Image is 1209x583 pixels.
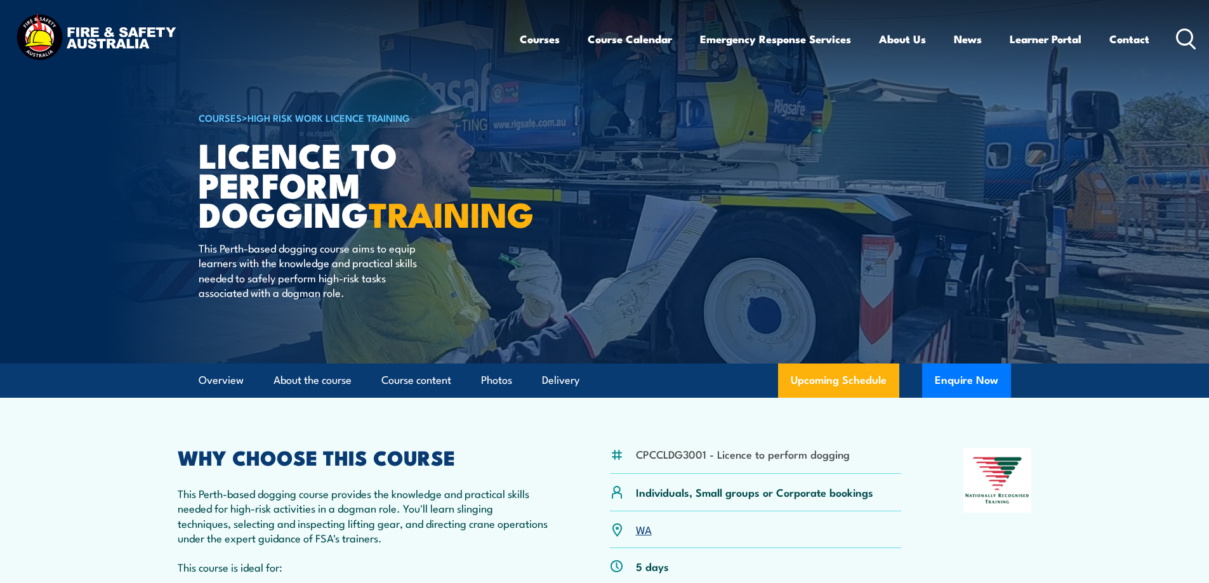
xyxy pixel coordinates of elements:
a: Learner Portal [1010,22,1081,56]
a: Course Calendar [588,22,672,56]
a: WA [636,521,652,537]
a: Overview [199,364,244,397]
p: This Perth-based dogging course provides the knowledge and practical skills needed for high-risk ... [178,486,548,546]
a: High Risk Work Licence Training [248,110,410,124]
img: Nationally Recognised Training logo. [963,448,1032,513]
h6: > [199,110,512,125]
a: Upcoming Schedule [778,364,899,398]
a: About the course [274,364,352,397]
a: Courses [520,22,560,56]
a: COURSES [199,110,242,124]
h1: Licence to Perform Dogging [199,140,512,228]
a: Course content [381,364,451,397]
p: This course is ideal for: [178,560,548,574]
a: Delivery [542,364,579,397]
button: Enquire Now [922,364,1011,398]
p: This Perth-based dogging course aims to equip learners with the knowledge and practical skills ne... [199,240,430,300]
strong: TRAINING [369,187,534,239]
p: 5 days [636,559,669,573]
p: Individuals, Small groups or Corporate bookings [636,485,873,499]
li: CPCCLDG3001 - Licence to perform dogging [636,447,850,461]
a: Contact [1109,22,1149,56]
a: Emergency Response Services [700,22,851,56]
a: About Us [879,22,926,56]
a: Photos [481,364,512,397]
a: News [954,22,982,56]
h2: WHY CHOOSE THIS COURSE [178,448,548,466]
